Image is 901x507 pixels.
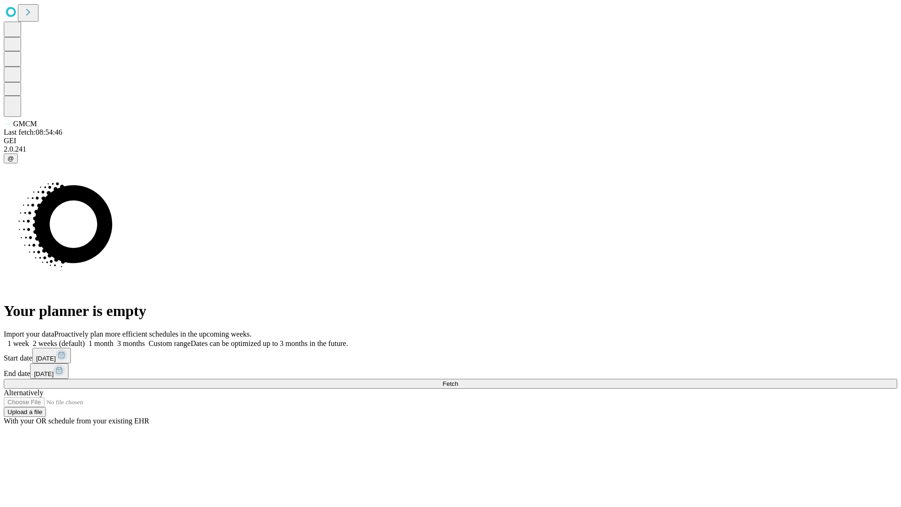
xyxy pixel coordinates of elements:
[30,363,69,379] button: [DATE]
[117,339,145,347] span: 3 months
[4,137,897,145] div: GEI
[32,348,71,363] button: [DATE]
[4,145,897,154] div: 2.0.241
[54,330,252,338] span: Proactively plan more efficient schedules in the upcoming weeks.
[4,389,43,397] span: Alternatively
[8,339,29,347] span: 1 week
[4,348,897,363] div: Start date
[4,128,62,136] span: Last fetch: 08:54:46
[191,339,348,347] span: Dates can be optimized up to 3 months in the future.
[89,339,114,347] span: 1 month
[33,339,85,347] span: 2 weeks (default)
[4,379,897,389] button: Fetch
[34,370,53,377] span: [DATE]
[149,339,191,347] span: Custom range
[4,330,54,338] span: Import your data
[8,155,14,162] span: @
[443,380,458,387] span: Fetch
[4,363,897,379] div: End date
[4,407,46,417] button: Upload a file
[4,154,18,163] button: @
[4,417,149,425] span: With your OR schedule from your existing EHR
[4,302,897,320] h1: Your planner is empty
[13,120,37,128] span: GMCM
[36,355,56,362] span: [DATE]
